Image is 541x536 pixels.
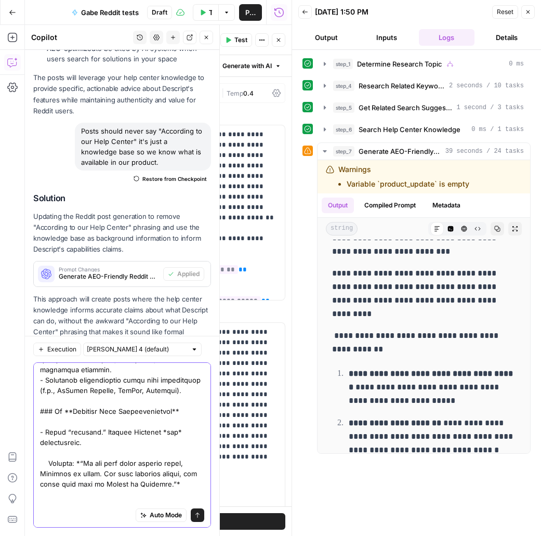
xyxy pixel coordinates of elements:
span: 0 ms / 1 tasks [471,125,524,134]
button: Output [322,198,354,213]
span: Auto Mode [150,511,182,520]
span: Publish [245,7,256,18]
button: Logs [419,29,475,46]
span: Prompt Changes [59,267,159,272]
span: Reset [497,7,513,17]
span: Search Help Center Knowledge [359,124,460,135]
button: Compiled Prompt [358,198,422,213]
p: The posts will leverage your help center knowledge to provide specific, actionable advice about D... [33,72,211,116]
button: Reset [492,5,518,19]
button: Auto Mode [136,508,187,522]
span: string [326,222,358,236]
button: 0 ms [318,56,530,72]
button: 2 seconds / 10 tasks [318,77,530,94]
span: step_7 [333,146,354,156]
span: 39 seconds / 24 tasks [445,147,524,156]
button: 39 seconds / 24 tasks [318,143,530,160]
span: Determine Research Topic [357,59,442,69]
span: Test Workflow [209,7,212,18]
button: Metadata [426,198,467,213]
span: 2 seconds / 10 tasks [449,81,524,90]
button: 0 ms / 1 tasks [318,121,530,138]
button: Test [220,33,252,47]
button: 1 second / 3 tasks [318,99,530,116]
button: Gabe Reddit tests [65,4,145,21]
span: step_6 [333,124,354,135]
li: Variable `product_update` is empty [347,179,469,189]
div: Copilot [31,32,130,43]
span: Execution [47,345,76,354]
button: Output [298,29,354,46]
button: Inputs [359,29,415,46]
button: Test Workflow [193,4,218,21]
button: Details [479,29,535,46]
button: Execution [33,343,81,356]
span: | [219,87,227,98]
button: Applied [163,267,204,281]
button: Publish [239,4,262,21]
span: Get Related Search Suggestions [359,102,452,113]
span: Research Related Keywords [359,81,445,91]
span: Generate AEO-Friendly Reddit Post [359,146,441,156]
span: 0.4 [243,89,254,97]
span: Generate AEO-Friendly Reddit Post (step_7) [59,272,159,281]
span: Gabe Reddit tests [81,7,139,18]
span: 1 second / 3 tasks [456,103,524,112]
span: Temp [227,89,243,97]
button: Restore from Checkpoint [129,173,211,185]
div: 39 seconds / 24 tasks [318,160,530,453]
li: to be cited by AI systems when users search for solutions in your space [44,43,211,64]
span: Generate with AI [222,61,272,71]
span: step_1 [333,59,353,69]
div: Posts should never say "According to our Help Center" it's just a knowledge base so we know what ... [75,123,211,171]
div: Warnings [338,164,469,189]
input: Claude Sonnet 4 (default) [87,344,187,355]
span: step_5 [333,102,354,113]
span: Restore from Checkpoint [142,175,207,183]
span: step_4 [333,81,354,91]
span: Draft [152,8,167,17]
p: This approach will create posts where the help center knowledge informs accurate claims about wha... [33,294,211,349]
p: Updating the Reddit post generation to remove "According to our Help Center" phrasing and use the... [33,211,211,255]
span: 0 ms [509,59,524,69]
button: Generate with AI [209,59,285,73]
span: Test [234,35,247,45]
span: Applied [177,269,200,279]
h2: Solution [33,193,211,203]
